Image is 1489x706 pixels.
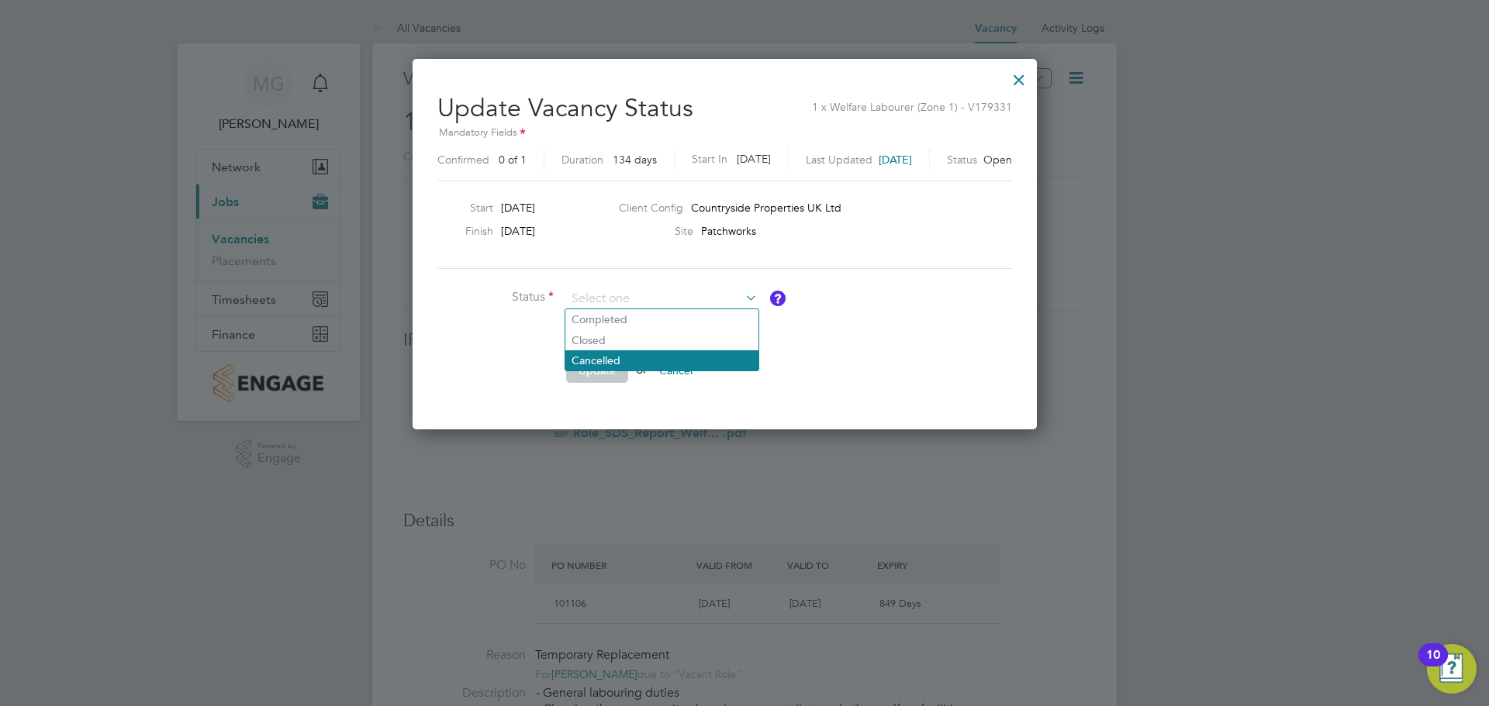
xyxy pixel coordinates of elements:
[619,201,683,215] label: Client Config
[437,125,1012,142] div: Mandatory Fields
[806,153,872,167] label: Last Updated
[737,152,771,166] span: [DATE]
[565,350,758,370] li: Cancelled
[692,150,727,169] label: Start In
[499,153,527,167] span: 0 of 1
[619,224,693,238] label: Site
[561,153,603,167] label: Duration
[879,153,912,167] span: [DATE]
[565,309,758,329] li: Completed
[437,358,903,398] li: or
[1427,644,1477,694] button: Open Resource Center, 10 new notifications
[770,291,786,306] button: Vacancy Status Definitions
[812,92,1012,114] span: 1 x Welfare Labourer (Zone 1) - V179331
[431,201,493,215] label: Start
[1426,655,1440,675] div: 10
[501,224,535,238] span: [DATE]
[431,224,493,238] label: Finish
[701,224,756,238] span: Patchworks
[437,289,554,305] label: Status
[691,201,841,215] span: Countryside Properties UK Ltd
[566,288,758,311] input: Select one
[437,81,1012,174] h2: Update Vacancy Status
[437,153,489,167] label: Confirmed
[947,153,977,167] label: Status
[983,153,1012,167] span: Open
[501,201,535,215] span: [DATE]
[613,153,657,167] span: 134 days
[565,330,758,350] li: Closed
